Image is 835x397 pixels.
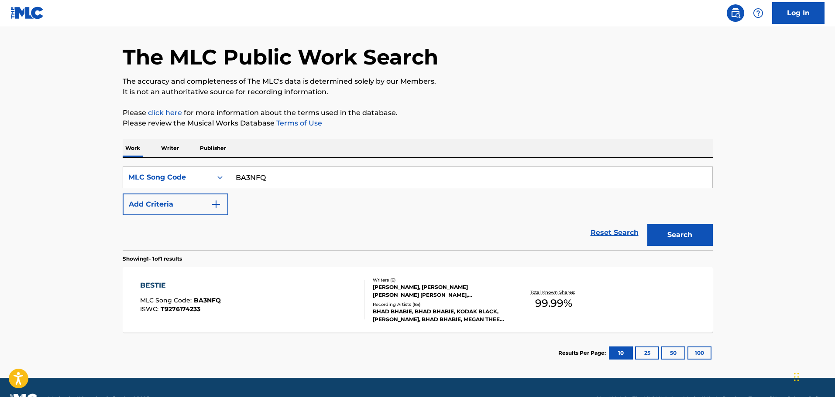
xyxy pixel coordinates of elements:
[211,199,221,210] img: 9d2ae6d4665cec9f34b9.svg
[123,267,713,333] a: BESTIEMLC Song Code:BA3NFQISWC:T9276174233Writers (6)[PERSON_NAME], [PERSON_NAME] [PERSON_NAME] [...
[123,255,182,263] p: Showing 1 - 1 of 1 results
[535,295,572,311] span: 99.99 %
[635,346,659,360] button: 25
[373,301,505,308] div: Recording Artists ( 85 )
[123,193,228,215] button: Add Criteria
[128,172,207,183] div: MLC Song Code
[730,8,741,18] img: search
[194,296,221,304] span: BA3NFQ
[373,308,505,323] div: BHAD BHABIE, BHAD BHABIE, KODAK BLACK, [PERSON_NAME], BHAD BHABIE, MEGAN THEE STALLION, [PERSON_N...
[148,109,182,117] a: click here
[140,296,194,304] span: MLC Song Code :
[373,283,505,299] div: [PERSON_NAME], [PERSON_NAME] [PERSON_NAME] [PERSON_NAME], [PERSON_NAME], [PERSON_NAME], [PERSON_N...
[753,8,763,18] img: help
[197,139,229,157] p: Publisher
[661,346,685,360] button: 50
[558,349,608,357] p: Results Per Page:
[123,166,713,250] form: Search Form
[749,4,767,22] div: Help
[10,7,44,19] img: MLC Logo
[794,364,799,390] div: Drag
[140,280,221,291] div: BESTIE
[123,87,713,97] p: It is not an authoritative source for recording information.
[275,119,322,127] a: Terms of Use
[123,76,713,87] p: The accuracy and completeness of The MLC's data is determined solely by our Members.
[158,139,182,157] p: Writer
[727,4,744,22] a: Public Search
[161,305,200,313] span: T9276174233
[373,277,505,283] div: Writers ( 6 )
[687,346,711,360] button: 100
[123,118,713,129] p: Please review the Musical Works Database
[140,305,161,313] span: ISWC :
[530,289,577,295] p: Total Known Shares:
[123,44,438,70] h1: The MLC Public Work Search
[772,2,825,24] a: Log In
[647,224,713,246] button: Search
[123,108,713,118] p: Please for more information about the terms used in the database.
[609,346,633,360] button: 10
[123,139,143,157] p: Work
[586,223,643,242] a: Reset Search
[791,355,835,397] iframe: Chat Widget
